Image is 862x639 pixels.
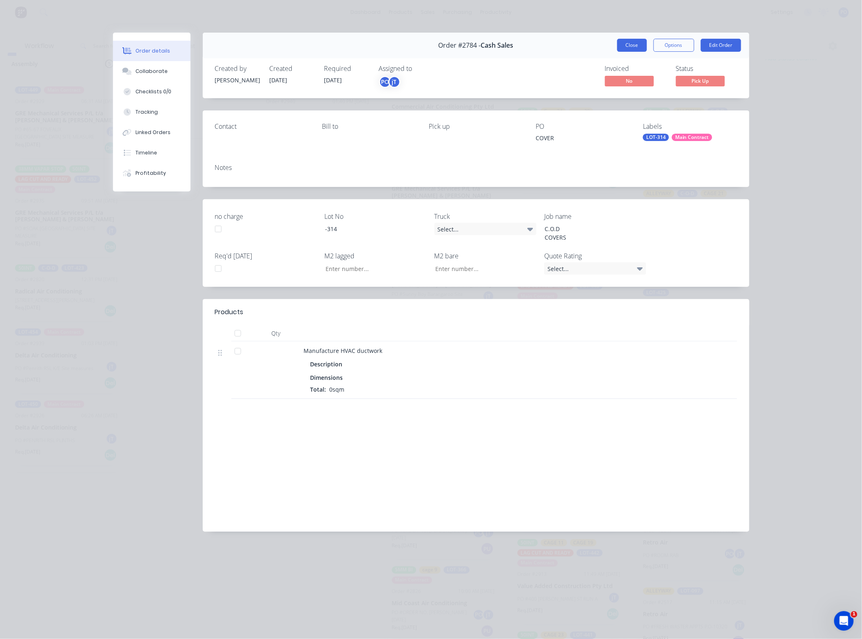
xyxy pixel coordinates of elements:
div: Products [215,307,244,317]
button: Linked Orders [113,122,191,143]
div: Tracking [135,108,158,116]
div: Contact [215,123,309,130]
label: M2 bare [434,251,536,261]
span: 0sqm [326,386,348,393]
button: Edit Order [701,39,741,52]
div: Required [324,65,369,73]
span: [DATE] [324,76,342,84]
div: Main Contract [672,134,712,141]
label: Req'd [DATE] [215,251,317,261]
div: Notes [215,164,737,172]
div: LOT-314 [643,134,669,141]
button: Checklists 0/0 [113,82,191,102]
label: Job name [544,212,646,221]
div: jT [388,76,401,88]
div: Created by [215,65,260,73]
label: Truck [434,212,536,221]
label: Quote Rating [544,251,646,261]
div: Collaborate [135,68,168,75]
span: [DATE] [270,76,288,84]
button: Collaborate [113,61,191,82]
div: Description [310,358,346,370]
div: Created [270,65,315,73]
div: C.O.D COVERS [538,223,640,243]
span: Total: [310,386,326,393]
div: Order details [135,47,170,55]
button: Options [654,39,694,52]
span: Cash Sales [481,42,514,49]
div: Checklists 0/0 [135,88,171,95]
span: Pick Up [676,76,725,86]
div: COVER [536,134,630,145]
div: Status [676,65,737,73]
input: Enter number... [319,262,426,275]
span: Dimensions [310,373,343,382]
button: Tracking [113,102,191,122]
label: Lot No [325,212,427,221]
div: Select... [544,262,646,275]
div: Assigned to [379,65,461,73]
div: [PERSON_NAME] [215,76,260,84]
div: Pick up [429,123,523,130]
div: Bill to [322,123,416,130]
div: Linked Orders [135,129,171,136]
button: POjT [379,76,401,88]
label: M2 lagged [325,251,427,261]
div: Qty [252,325,301,342]
div: Labels [643,123,737,130]
button: Pick Up [676,76,725,88]
div: Select... [434,223,536,235]
div: PO [379,76,391,88]
div: -314 [319,223,421,235]
button: Order details [113,41,191,61]
span: Order #2784 - [439,42,481,49]
iframe: Intercom live chat [834,611,854,631]
button: Profitability [113,163,191,183]
div: Timeline [135,149,157,156]
span: 1 [851,611,858,618]
span: No [605,76,654,86]
div: PO [536,123,630,130]
div: Profitability [135,170,166,177]
button: Timeline [113,143,191,163]
span: Manufacture HVAC ductwork [304,347,383,355]
input: Enter number... [428,262,536,275]
button: Close [617,39,647,52]
label: no charge [215,212,317,221]
div: Invoiced [605,65,666,73]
